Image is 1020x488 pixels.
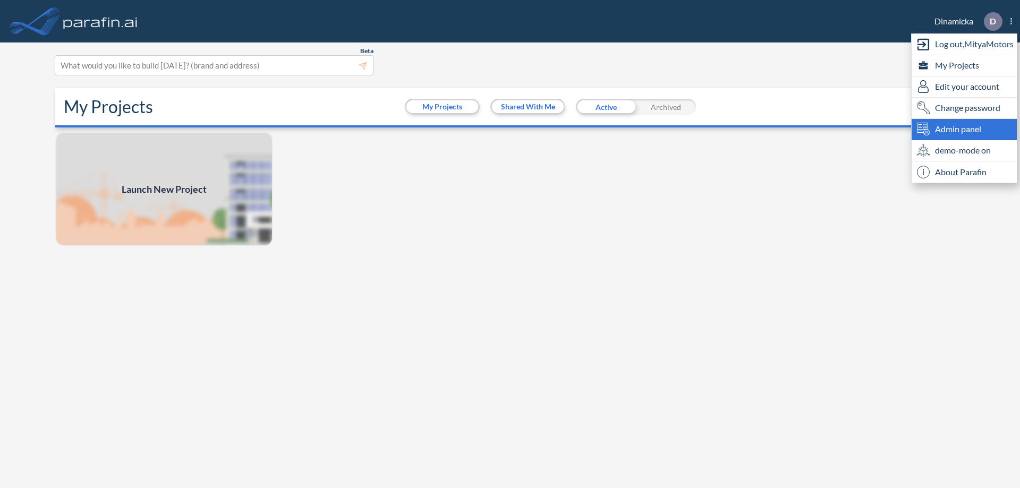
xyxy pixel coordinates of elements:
button: Shared With Me [492,100,564,113]
img: add [55,132,273,246]
div: Log out [912,34,1017,55]
span: Admin panel [935,123,981,135]
div: Admin panel [912,119,1017,140]
span: My Projects [935,59,979,72]
div: Active [576,99,636,115]
a: Launch New Project [55,132,273,246]
div: Change password [912,98,1017,119]
h2: My Projects [64,97,153,117]
span: Launch New Project [122,182,207,196]
div: Archived [636,99,696,115]
div: demo-mode on [912,140,1017,161]
span: Edit your account [935,80,999,93]
div: About Parafin [912,161,1017,183]
span: Log out, MityaMotors [935,38,1014,50]
p: D [990,16,996,26]
img: logo [61,11,140,32]
div: Edit user [912,76,1017,98]
span: About Parafin [935,166,987,178]
span: i [917,166,930,178]
div: Dinamicka [919,12,1012,31]
span: demo-mode on [935,144,991,157]
button: My Projects [406,100,478,113]
span: Change password [935,101,1000,114]
div: My Projects [912,55,1017,76]
span: Beta [360,47,373,55]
